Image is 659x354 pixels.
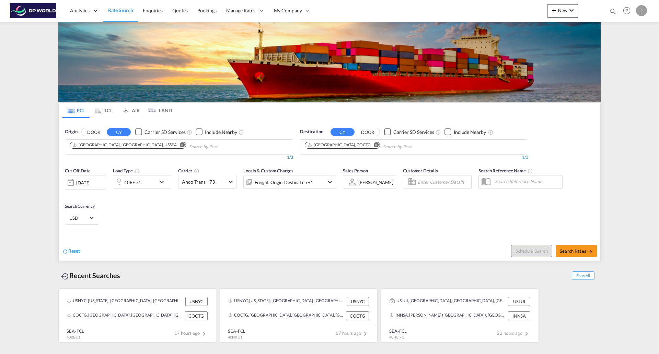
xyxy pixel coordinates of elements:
[174,330,208,336] span: 17 hours ago
[497,330,531,336] span: 22 hours ago
[336,330,369,336] span: 17 hours ago
[144,129,185,136] div: Carrier SD Services
[556,245,597,257] button: Search Ratesicon-arrow-right
[113,168,140,173] span: Load Type
[67,311,183,320] div: COCTG, Cartagena, Colombia, South America, Americas
[550,6,558,14] md-icon: icon-plus 400-fg
[228,311,344,320] div: COCTG, Cartagena, Colombia, South America, Americas
[200,330,208,338] md-icon: icon-chevron-right
[67,335,80,339] span: 40RE x 1
[62,248,68,254] md-icon: icon-refresh
[381,288,539,343] recent-search-card: USLUI, [GEOGRAPHIC_DATA], [GEOGRAPHIC_DATA], [GEOGRAPHIC_DATA], [GEOGRAPHIC_DATA], [GEOGRAPHIC_DA...
[511,245,552,257] button: Note: By default Schedule search will only considerorigin ports, destination ports and cut off da...
[444,128,486,136] md-checkbox: Checkbox No Ink
[361,330,369,338] md-icon: icon-chevron-right
[135,168,140,174] md-icon: icon-information-outline
[343,168,368,173] span: Sales Person
[65,175,106,190] div: [DATE]
[228,328,245,334] div: SEA-FCL
[358,180,393,185] div: [PERSON_NAME]
[113,175,171,189] div: 40RE x1icon-chevron-down
[390,297,506,306] div: USLUI, Louisville, KY, United States, North America, Americas
[508,297,530,306] div: USLUI
[82,128,106,136] button: DOOR
[358,177,394,187] md-select: Sales Person: Laura Zurcher
[62,103,172,118] md-pagination-wrapper: Use the left and right arrow keys to navigate between tabs
[187,129,192,135] md-icon: Unchecked: Search for CY (Container Yard) services for all selected carriers.Checked : Search for...
[143,8,163,13] span: Enquiries
[172,8,187,13] span: Quotes
[508,311,530,320] div: INNSA
[522,330,531,338] md-icon: icon-chevron-right
[124,178,141,187] div: 40RE x1
[65,189,70,198] md-datepicker: Select
[226,7,255,14] span: Manage Rates
[389,328,407,334] div: SEA-FCL
[194,168,199,174] md-icon: The selected Trucker/Carrierwill be displayed in the rate results If the rates are from another f...
[239,129,244,135] md-icon: Unchecked: Ignores neighbouring ports when fetching rates.Checked : Includes neighbouring ports w...
[220,288,378,343] recent-search-card: USNYC, [US_STATE], [GEOGRAPHIC_DATA], [GEOGRAPHIC_DATA], [GEOGRAPHIC_DATA], [GEOGRAPHIC_DATA] USN...
[488,129,494,135] md-icon: Unchecked: Ignores neighbouring ports when fetching rates.Checked : Includes neighbouring ports w...
[255,178,313,187] div: Freight Origin Destination Factory Stuffing
[122,106,130,112] md-icon: icon-airplane
[369,142,380,149] button: Remove
[90,103,117,118] md-tab-item: LCL
[205,129,237,136] div: Include Nearby
[58,22,601,102] img: LCL+%26+FCL+BACKGROUND.png
[108,7,133,13] span: Rate Search
[636,5,647,16] div: L
[274,7,302,14] span: My Company
[58,288,216,343] recent-search-card: USNYC, [US_STATE], [GEOGRAPHIC_DATA], [GEOGRAPHIC_DATA], [GEOGRAPHIC_DATA], [GEOGRAPHIC_DATA] USN...
[560,248,593,254] span: Search Rates
[69,140,257,152] md-chips-wrap: Chips container. Use arrow keys to select chips.
[331,128,355,136] button: CY
[185,297,208,306] div: USNYC
[107,128,131,136] button: CY
[307,142,372,148] div: Press delete to remove this chip.
[61,272,69,281] md-icon: icon-backup-restore
[572,271,594,280] span: Show All
[492,176,562,186] input: Search Reference Name
[197,8,217,13] span: Bookings
[68,248,80,254] span: Reset
[189,141,254,152] input: Chips input.
[389,335,404,339] span: 40HC x 1
[326,178,334,186] md-icon: icon-chevron-down
[346,311,369,320] div: COCTG
[300,128,323,135] span: Destination
[69,213,95,223] md-select: Select Currency: $ USDUnited States Dollar
[182,179,227,185] span: Anco Trans +73
[72,142,178,148] div: Press delete to remove this chip.
[384,128,434,136] md-checkbox: Checkbox No Ink
[300,155,528,160] div: 1/3
[70,7,90,14] span: Analytics
[185,311,208,320] div: COCTG
[621,5,633,16] span: Help
[547,4,578,18] button: icon-plus 400-fgNewicon-chevron-down
[59,118,600,261] div: OriginDOOR CY Checkbox No InkUnchecked: Search for CY (Container Yard) services for all selected ...
[609,8,617,18] div: icon-magnify
[403,168,438,173] span: Customer Details
[243,175,336,189] div: Freight Origin Destination Factory Stuffingicon-chevron-down
[550,8,576,13] span: New
[178,168,199,173] span: Carrier
[347,297,369,306] div: USNYC
[196,128,237,136] md-checkbox: Checkbox No Ink
[621,5,636,17] div: Help
[228,297,345,306] div: USNYC, New York, NY, United States, North America, Americas
[72,142,177,148] div: Seattle, WA, USSEA
[117,103,144,118] md-tab-item: AIR
[393,129,434,136] div: Carrier SD Services
[67,328,84,334] div: SEA-FCL
[478,168,533,173] span: Search Reference Name
[383,141,448,152] input: Chips input.
[58,268,123,283] div: Recent Searches
[588,249,593,254] md-icon: icon-arrow-right
[228,335,242,339] span: 40HR x 1
[65,128,77,135] span: Origin
[65,155,293,160] div: 1/3
[65,204,95,209] span: Search Currency
[158,178,169,186] md-icon: icon-chevron-down
[528,168,533,174] md-icon: Your search will be saved by the below given name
